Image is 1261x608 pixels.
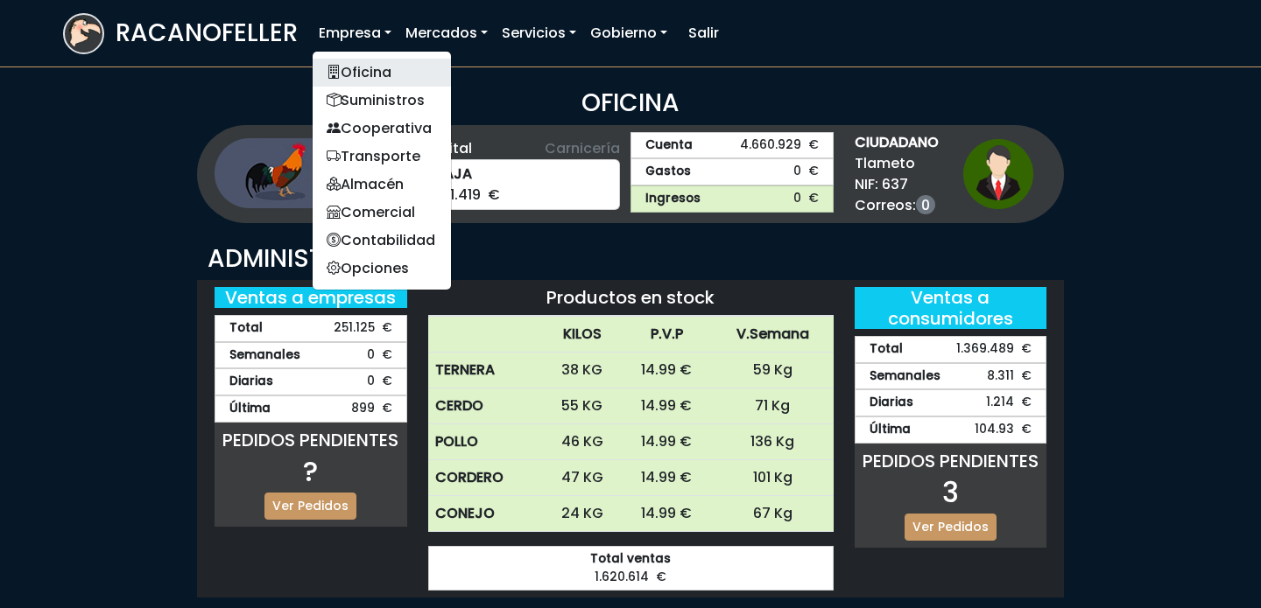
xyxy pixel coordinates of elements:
[712,317,834,353] th: V.Semana
[313,59,451,87] a: Oficina
[712,460,834,496] td: 101 Kg
[433,164,606,185] strong: CAJA
[855,336,1047,363] div: 1.369.489 €
[543,317,622,353] th: KILOS
[712,424,834,460] td: 136 Kg
[428,287,834,308] h5: Productos en stock
[645,190,701,208] strong: Ingresos
[313,87,451,115] a: Suministros
[428,496,543,532] th: CONEJO
[63,88,1198,118] h3: OFICINA
[855,153,939,174] span: Tlameto
[428,460,543,496] th: CORDERO
[428,353,543,388] th: TERNERA
[215,315,407,342] div: 251.125 €
[229,373,273,391] strong: Diarias
[264,493,356,520] a: Ver Pedidos
[942,472,959,512] span: 3
[583,16,674,51] a: Gobierno
[622,388,713,424] td: 14.99 €
[208,244,1053,274] h3: ADMINISTRACIÓN
[398,16,495,51] a: Mercados
[622,496,713,532] td: 14.99 €
[855,451,1047,472] h5: PEDIDOS PENDIENTES
[313,143,451,171] a: Transporte
[418,138,621,159] div: BioVital
[215,395,407,423] div: 899 €
[630,158,834,185] a: Gastos0 €
[712,353,834,388] td: 59 Kg
[215,368,407,395] div: 0 €
[870,340,903,359] strong: Total
[622,424,713,460] td: 14.99 €
[428,546,834,591] div: 1.620.614 €
[916,195,935,214] a: 0
[303,451,318,491] span: ?
[855,195,939,216] span: Correos:
[215,430,407,451] h5: PEDIDOS PENDIENTES
[312,16,398,51] a: Empresa
[313,115,451,143] a: Cooperativa
[545,138,620,159] span: Carnicería
[229,346,300,365] strong: Semanales
[313,199,451,227] a: Comercial
[418,159,621,210] div: 201.419 €
[543,496,622,532] td: 24 KG
[313,227,451,255] a: Contabilidad
[543,353,622,388] td: 38 KG
[543,460,622,496] td: 47 KG
[543,388,622,424] td: 55 KG
[428,388,543,424] th: CERDO
[622,317,713,353] th: P.V.P
[229,400,271,418] strong: Última
[645,136,693,155] strong: Cuenta
[313,171,451,199] a: Almacén
[870,421,911,439] strong: Última
[855,132,939,153] strong: CIUDADANO
[630,132,834,159] a: Cuenta4.660.929 €
[855,389,1047,416] div: 1.214 €
[313,255,451,283] a: Opciones
[855,363,1047,390] div: 8.311 €
[215,342,407,369] div: 0 €
[495,16,583,51] a: Servicios
[65,15,102,48] img: logoracarojo.png
[681,16,726,51] a: Salir
[855,416,1047,444] div: 104.93 €
[229,319,263,338] strong: Total
[622,460,713,496] td: 14.99 €
[963,139,1033,209] img: ciudadano1.png
[428,424,543,460] th: POLLO
[855,287,1047,329] h5: Ventas a consumidores
[712,388,834,424] td: 71 Kg
[855,174,939,195] span: NIF: 637
[905,514,997,541] a: Ver Pedidos
[622,353,713,388] td: 14.99 €
[645,163,691,181] strong: Gastos
[63,9,298,59] a: RACANOFELLER
[712,496,834,532] td: 67 Kg
[443,550,819,569] strong: Total ventas
[116,18,298,48] h3: RACANOFELLER
[215,287,407,308] h5: Ventas a empresas
[630,185,834,213] a: Ingresos0 €
[543,424,622,460] td: 46 KG
[870,394,913,412] strong: Diarias
[215,138,407,208] img: ganaderia.png
[870,367,940,386] strong: Semanales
